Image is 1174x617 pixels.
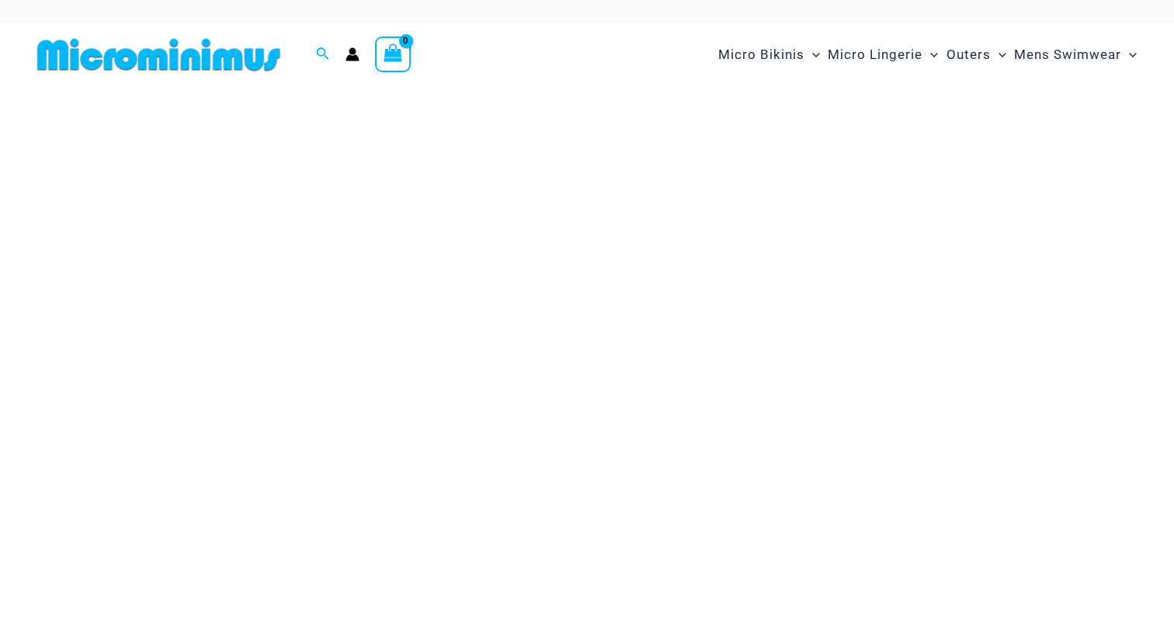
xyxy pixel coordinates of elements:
[375,36,411,72] a: View Shopping Cart, empty
[718,35,804,75] span: Micro Bikinis
[943,31,1010,78] a: OutersMenu ToggleMenu Toggle
[922,35,938,75] span: Menu Toggle
[946,35,991,75] span: Outers
[316,45,330,64] a: Search icon link
[712,29,1143,81] nav: Site Navigation
[1014,35,1121,75] span: Mens Swimwear
[346,47,359,61] a: Account icon link
[1121,35,1137,75] span: Menu Toggle
[991,35,1006,75] span: Menu Toggle
[828,35,922,75] span: Micro Lingerie
[1010,31,1141,78] a: Mens SwimwearMenu ToggleMenu Toggle
[804,35,820,75] span: Menu Toggle
[31,37,287,72] img: MM SHOP LOGO FLAT
[824,31,942,78] a: Micro LingerieMenu ToggleMenu Toggle
[714,31,824,78] a: Micro BikinisMenu ToggleMenu Toggle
